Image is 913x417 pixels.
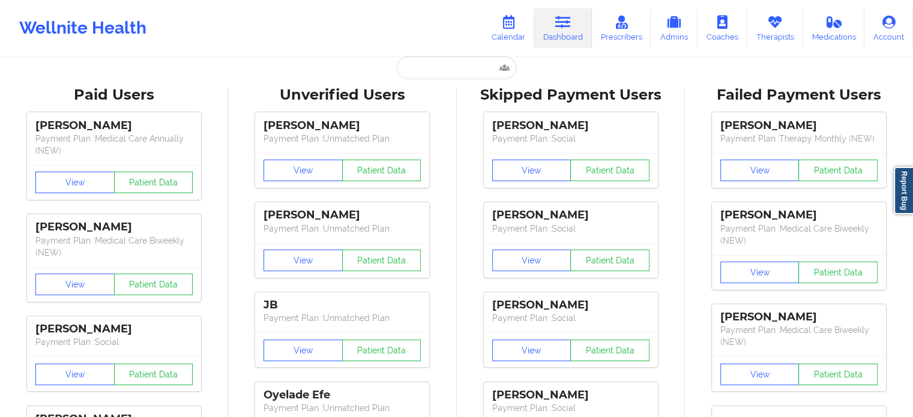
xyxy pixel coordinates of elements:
a: Report Bug [894,167,913,214]
a: Dashboard [534,8,592,48]
div: Oyelade Efe [264,388,421,402]
p: Payment Plan : Social [35,336,193,348]
a: Calendar [483,8,534,48]
div: [PERSON_NAME] [35,220,193,234]
div: [PERSON_NAME] [35,322,193,336]
div: [PERSON_NAME] [264,208,421,222]
button: Patient Data [798,160,878,181]
div: Paid Users [8,86,220,104]
button: Patient Data [570,340,649,361]
div: JB [264,298,421,312]
a: Prescribers [592,8,651,48]
button: View [264,340,343,361]
p: Payment Plan : Social [492,133,649,145]
button: View [35,274,115,295]
p: Payment Plan : Medical Care Biweekly (NEW) [35,235,193,259]
div: [PERSON_NAME] [720,119,878,133]
button: View [720,262,800,283]
a: Medications [803,8,865,48]
button: Patient Data [798,364,878,385]
div: [PERSON_NAME] [492,298,649,312]
p: Payment Plan : Social [492,312,649,324]
div: [PERSON_NAME] [492,119,649,133]
button: Patient Data [114,172,193,193]
div: Skipped Payment Users [465,86,676,104]
div: [PERSON_NAME] [492,208,649,222]
button: Patient Data [342,250,421,271]
button: Patient Data [342,160,421,181]
p: Payment Plan : Unmatched Plan [264,402,421,414]
button: View [720,160,800,181]
p: Payment Plan : Unmatched Plan [264,133,421,145]
p: Payment Plan : Unmatched Plan [264,223,421,235]
button: View [35,364,115,385]
p: Payment Plan : Unmatched Plan [264,312,421,324]
div: [PERSON_NAME] [720,310,878,324]
a: Account [864,8,913,48]
button: Patient Data [570,250,649,271]
p: Payment Plan : Medical Care Biweekly (NEW) [720,324,878,348]
button: View [35,172,115,193]
button: View [264,160,343,181]
div: [PERSON_NAME] [35,119,193,133]
p: Payment Plan : Medical Care Annually (NEW) [35,133,193,157]
button: View [264,250,343,271]
button: Patient Data [798,262,878,283]
div: [PERSON_NAME] [264,119,421,133]
div: Unverified Users [237,86,448,104]
p: Payment Plan : Social [492,402,649,414]
button: Patient Data [114,364,193,385]
button: Patient Data [570,160,649,181]
div: Failed Payment Users [693,86,905,104]
a: Therapists [747,8,803,48]
button: View [720,364,800,385]
p: Payment Plan : Medical Care Biweekly (NEW) [720,223,878,247]
button: Patient Data [114,274,193,295]
p: Payment Plan : Therapy Monthly (NEW) [720,133,878,145]
div: [PERSON_NAME] [492,388,649,402]
button: View [492,160,571,181]
p: Payment Plan : Social [492,223,649,235]
a: Admins [651,8,698,48]
div: [PERSON_NAME] [720,208,878,222]
button: Patient Data [342,340,421,361]
button: View [492,340,571,361]
button: View [492,250,571,271]
a: Coaches [698,8,747,48]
